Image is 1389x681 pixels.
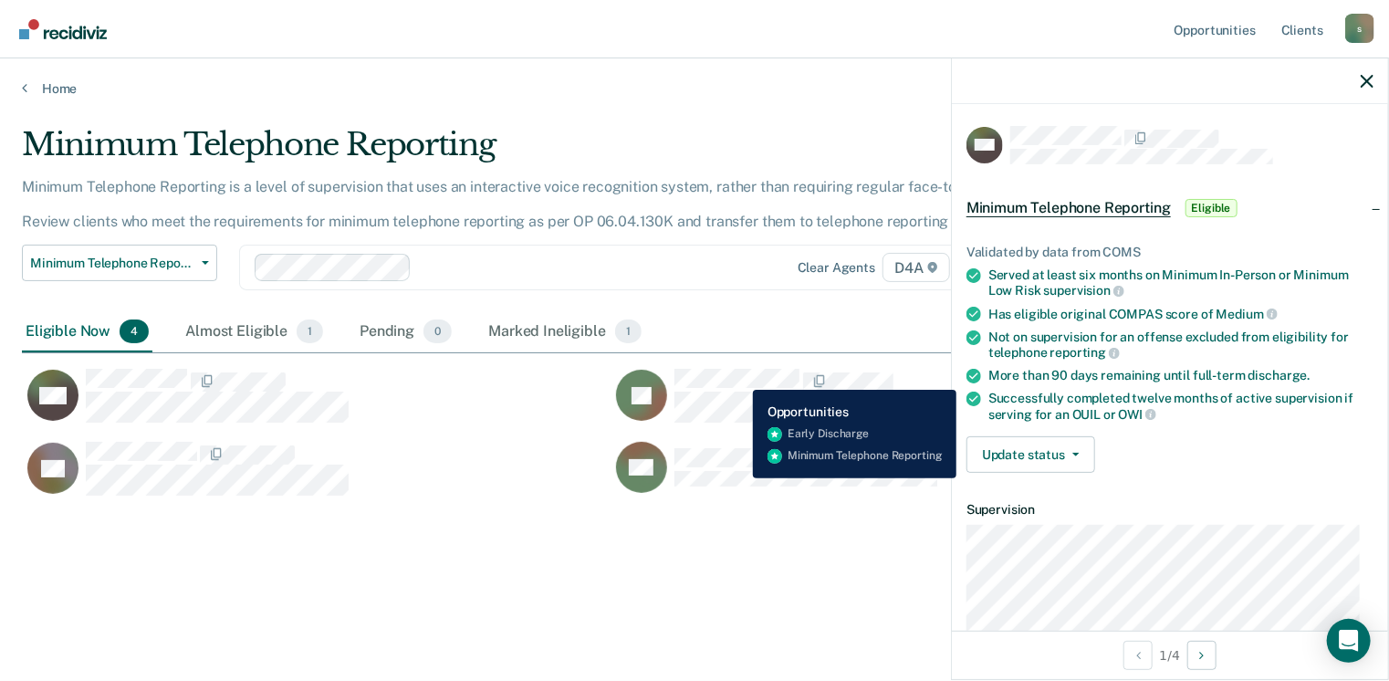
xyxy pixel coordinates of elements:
div: CaseloadOpportunityCell-0975293 [22,368,611,441]
div: Not on supervision for an offense excluded from eligibility for telephone [988,330,1373,361]
div: Almost Eligible [182,312,327,352]
div: s [1345,14,1374,43]
span: D4A [882,253,949,282]
span: OWI [1119,407,1156,422]
button: Update status [966,436,1095,473]
span: supervision [1044,283,1124,298]
span: discharge. [1248,368,1311,382]
div: More than 90 days remaining until full-term [988,368,1373,383]
img: Recidiviz [19,19,107,39]
div: Marked Ineligible [485,312,645,352]
a: Home [22,80,1367,97]
div: Clear agents [798,260,875,276]
div: Validated by data from COMS [966,245,1373,260]
div: CaseloadOpportunityCell-0828088 [611,441,1199,514]
p: Minimum Telephone Reporting is a level of supervision that uses an interactive voice recognition ... [22,178,1057,230]
div: Pending [356,312,455,352]
dt: Supervision [966,502,1373,518]
div: CaseloadOpportunityCell-0822442 [22,441,611,514]
span: Minimum Telephone Reporting [966,199,1171,217]
span: 4 [120,320,149,343]
div: Minimum Telephone Reporting [22,126,1064,178]
span: Minimum Telephone Reporting [30,256,194,271]
div: Open Intercom Messenger [1327,619,1371,663]
span: reporting [1050,345,1121,360]
div: Has eligible original COMPAS score of [988,306,1373,322]
div: 1 / 4 [952,631,1388,679]
button: Previous Opportunity [1123,641,1153,670]
div: Successfully completed twelve months of active supervision if serving for an OUIL or [988,391,1373,422]
div: CaseloadOpportunityCell-0970916 [611,368,1199,441]
div: Served at least six months on Minimum In-Person or Minimum Low Risk [988,267,1373,299]
span: 1 [297,320,323,343]
span: 1 [615,320,642,343]
span: 0 [423,320,452,343]
button: Profile dropdown button [1345,14,1374,43]
span: Eligible [1185,199,1238,217]
div: Eligible Now [22,312,152,352]
button: Next Opportunity [1187,641,1217,670]
span: Medium [1217,307,1278,321]
div: Minimum Telephone ReportingEligible [952,179,1388,237]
